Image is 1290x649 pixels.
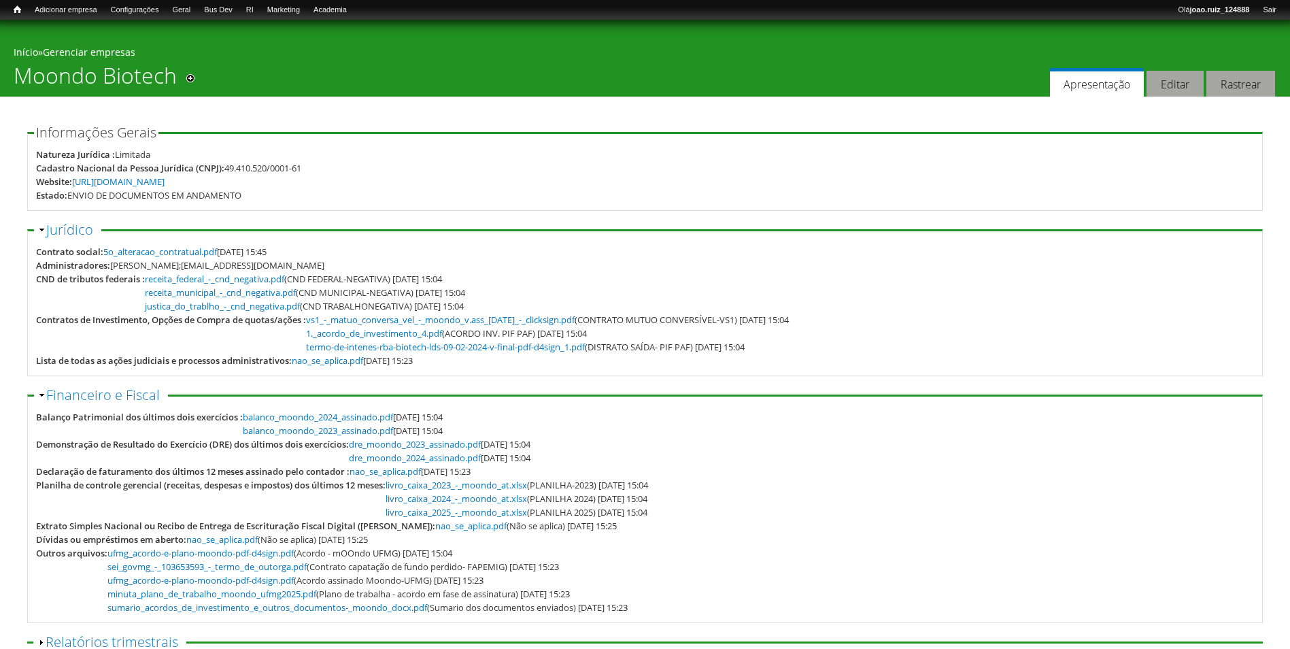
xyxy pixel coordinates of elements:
span: (CONTRATO MUTUO CONVERSÍVEL-VS1) [DATE] 15:04 [306,314,789,326]
div: CND de tributos federais : [36,272,145,286]
a: ufmg_acordo-e-plano-moondo-pdf-d4sign.pdf [107,547,294,559]
span: (Não se aplica) [DATE] 15:25 [186,533,368,546]
span: (Sumario dos documentos enviados) [DATE] 15:23 [107,601,628,614]
span: (Plano de trabalha - acordo em fase de assinatura) [DATE] 15:23 [107,588,570,600]
a: Bus Dev [197,3,239,17]
div: 49.410.520/0001-61 [224,161,301,175]
div: Limitada [115,148,150,161]
a: Geral [165,3,197,17]
a: Editar [1147,71,1204,97]
div: Contratos de Investimento, Opções de Compra de quotas/ações : [36,313,306,327]
a: minuta_plano_de_trabalho_moondo_ufmg2025.pdf [107,588,316,600]
span: [DATE] 15:04 [243,425,443,437]
h1: Moondo Biotech [14,63,177,97]
a: justica_do_trablho_-_cnd_negativa.pdf [145,300,300,312]
span: [DATE] 15:04 [349,452,530,464]
span: (Contrato capatação de fundo perdido- FAPEMIG) [DATE] 15:23 [107,561,559,573]
a: nao_se_aplica.pdf [292,354,363,367]
a: balanco_moondo_2024_assinado.pdf [243,411,393,423]
a: nao_se_aplica.pdf [186,533,258,546]
a: sumario_acordos_de_investimento_e_outros_documentos-_moondo_docx.pdf [107,601,427,614]
div: Planilha de controle gerencial (receitas, despesas e impostos) dos últimos 12 meses: [36,478,386,492]
a: Início [7,3,28,16]
div: » [14,46,1276,63]
span: (PLANILHA 2025) [DATE] 15:04 [386,506,647,518]
div: Contrato social: [36,245,103,259]
span: (ACORDO INV. PIF PAF) [DATE] 15:04 [306,327,587,339]
div: ENVIO DE DOCUMENTOS EM ANDAMENTO [67,188,241,202]
span: Início [14,5,21,14]
a: receita_federal_-_cnd_negativa.pdf [145,273,284,285]
span: [DATE] 15:04 [349,438,530,450]
a: 1._acordo_de_investimento_4.pdf [306,327,442,339]
a: Sair [1256,3,1283,17]
span: (CND FEDERAL-NEGATIVA) [DATE] 15:04 [145,273,442,285]
a: livro_caixa_2023_-_moondo_at.xlsx [386,479,527,491]
a: Rastrear [1206,71,1275,97]
a: Apresentação [1050,68,1144,97]
a: dre_moondo_2024_assinado.pdf [349,452,481,464]
a: receita_municipal_-_cnd_negativa.pdf [145,286,296,299]
a: nao_se_aplica.pdf [350,465,421,478]
span: [DATE] 15:04 [243,411,443,423]
a: ufmg_acordo-e-plano-moondo-pdf-d4sign.pdf [107,574,294,586]
div: Dívidas ou empréstimos em aberto: [36,533,186,546]
a: Adicionar empresa [28,3,104,17]
span: Informações Gerais [36,123,156,142]
a: Jurídico [46,220,93,239]
div: Natureza Jurídica : [36,148,115,161]
strong: joao.ruiz_124888 [1190,5,1250,14]
div: Estado: [36,188,67,202]
span: (PLANILHA 2024) [DATE] 15:04 [386,493,647,505]
span: [DATE] 15:45 [103,246,267,258]
div: Lista de todas as ações judiciais e processos administrativos: [36,354,292,367]
a: Olájoao.ruiz_124888 [1171,3,1256,17]
div: Extrato Simples Nacional ou Recibo de Entrega de Escrituração Fiscal Digital ([PERSON_NAME]): [36,519,435,533]
span: (PLANILHA-2023) [DATE] 15:04 [386,479,648,491]
span: (Acordo - mOOndo UFMG) [DATE] 15:04 [107,547,452,559]
span: [DATE] 15:23 [350,465,471,478]
div: Declaração de faturamento dos últimos 12 meses assinado pelo contador : [36,465,350,478]
a: nao_se_aplica.pdf [435,520,507,532]
a: livro_caixa_2024_-_moondo_at.xlsx [386,493,527,505]
a: termo-de-intenes-rba-biotech-lds-09-02-2024-v-final-pdf-d4sign_1.pdf [306,341,585,353]
a: balanco_moondo_2023_assinado.pdf [243,425,393,437]
span: (DISTRATO SAÍDA- PIF PAF) [DATE] 15:04 [306,341,745,353]
a: RI [239,3,260,17]
a: Academia [307,3,354,17]
div: Website: [36,175,72,188]
a: 5o_alteracao_contratual.pdf [103,246,217,258]
a: livro_caixa_2025_-_moondo_at.xlsx [386,506,527,518]
span: [DATE] 15:23 [292,354,413,367]
span: (CND TRABALHONEGATIVA) [DATE] 15:04 [145,300,464,312]
span: (CND MUNICIPAL-NEGATIVA) [DATE] 15:04 [145,286,465,299]
a: dre_moondo_2023_assinado.pdf [349,438,481,450]
div: Outros arquivos: [36,546,107,560]
a: Marketing [260,3,307,17]
a: Configurações [104,3,166,17]
div: Cadastro Nacional da Pessoa Jurídica (CNPJ): [36,161,224,175]
a: Início [14,46,38,59]
div: Administradores: [36,259,110,272]
a: Financeiro e Fiscal [46,386,160,404]
a: sei_govmg_-_103653593_-_termo_de_outorga.pdf [107,561,307,573]
span: (Acordo assinado Moondo-UFMG) [DATE] 15:23 [107,574,483,586]
span: (Não se aplica) [DATE] 15:25 [435,520,617,532]
div: Balanço Patrimonial dos últimos dois exercícios : [36,410,243,424]
a: [URL][DOMAIN_NAME] [72,176,165,188]
a: vs1_-_matuo_conversa_vel_-_moondo_v.ass_[DATE]_-_clicksign.pdf [306,314,575,326]
div: [PERSON_NAME];[EMAIL_ADDRESS][DOMAIN_NAME] [110,259,324,272]
div: Demonstração de Resultado do Exercício (DRE) dos últimos dois exercícios: [36,437,349,451]
a: Gerenciar empresas [43,46,135,59]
